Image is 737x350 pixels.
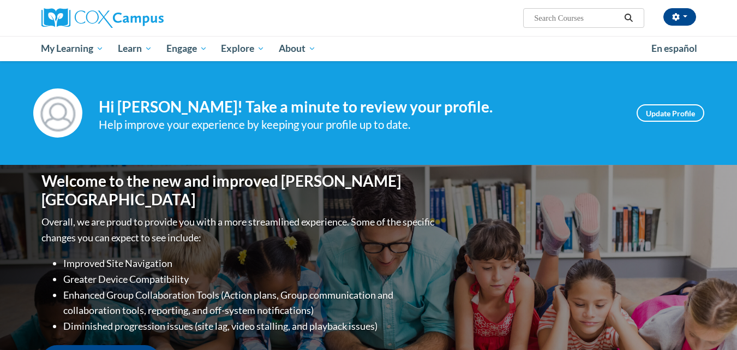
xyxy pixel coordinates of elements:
[279,42,316,55] span: About
[41,214,437,246] p: Overall, we are proud to provide you with a more streamlined experience. Some of the specific cha...
[272,36,323,61] a: About
[533,11,620,25] input: Search Courses
[99,116,620,134] div: Help improve your experience by keeping your profile up to date.
[63,318,437,334] li: Diminished progression issues (site lag, video stalling, and playback issues)
[33,88,82,138] img: Profile Image
[41,42,104,55] span: My Learning
[663,8,696,26] button: Account Settings
[644,37,704,60] a: En español
[214,36,272,61] a: Explore
[41,8,249,28] a: Cox Campus
[651,43,697,54] span: En español
[34,36,111,61] a: My Learning
[637,104,704,122] a: Update Profile
[63,271,437,287] li: Greater Device Compatibility
[166,42,207,55] span: Engage
[63,256,437,271] li: Improved Site Navigation
[159,36,214,61] a: Engage
[111,36,159,61] a: Learn
[63,287,437,319] li: Enhanced Group Collaboration Tools (Action plans, Group communication and collaboration tools, re...
[693,306,728,341] iframe: Button to launch messaging window
[221,42,265,55] span: Explore
[41,8,164,28] img: Cox Campus
[620,11,637,25] button: Search
[25,36,712,61] div: Main menu
[99,98,620,116] h4: Hi [PERSON_NAME]! Take a minute to review your profile.
[41,172,437,209] h1: Welcome to the new and improved [PERSON_NAME][GEOGRAPHIC_DATA]
[118,42,152,55] span: Learn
